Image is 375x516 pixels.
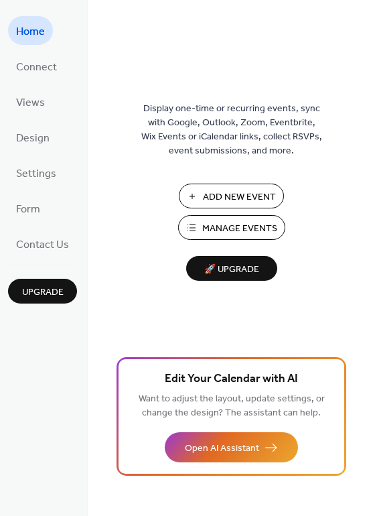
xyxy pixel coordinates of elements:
[8,194,48,222] a: Form
[8,16,53,45] a: Home
[165,370,298,389] span: Edit Your Calendar with AI
[8,123,58,151] a: Design
[16,164,56,184] span: Settings
[202,222,277,236] span: Manage Events
[16,57,57,78] span: Connect
[16,235,69,255] span: Contact Us
[165,432,298,462] button: Open AI Assistant
[16,128,50,149] span: Design
[141,102,322,158] span: Display one-time or recurring events, sync with Google, Outlook, Zoom, Eventbrite, Wix Events or ...
[8,87,53,116] a: Views
[8,52,65,80] a: Connect
[203,190,276,204] span: Add New Event
[16,199,40,220] span: Form
[16,21,45,42] span: Home
[8,158,64,187] a: Settings
[8,229,77,258] a: Contact Us
[179,184,284,208] button: Add New Event
[186,256,277,281] button: 🚀 Upgrade
[8,279,77,304] button: Upgrade
[194,261,269,279] span: 🚀 Upgrade
[22,285,64,300] span: Upgrade
[178,215,285,240] button: Manage Events
[16,92,45,113] span: Views
[139,390,325,422] span: Want to adjust the layout, update settings, or change the design? The assistant can help.
[185,442,259,456] span: Open AI Assistant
